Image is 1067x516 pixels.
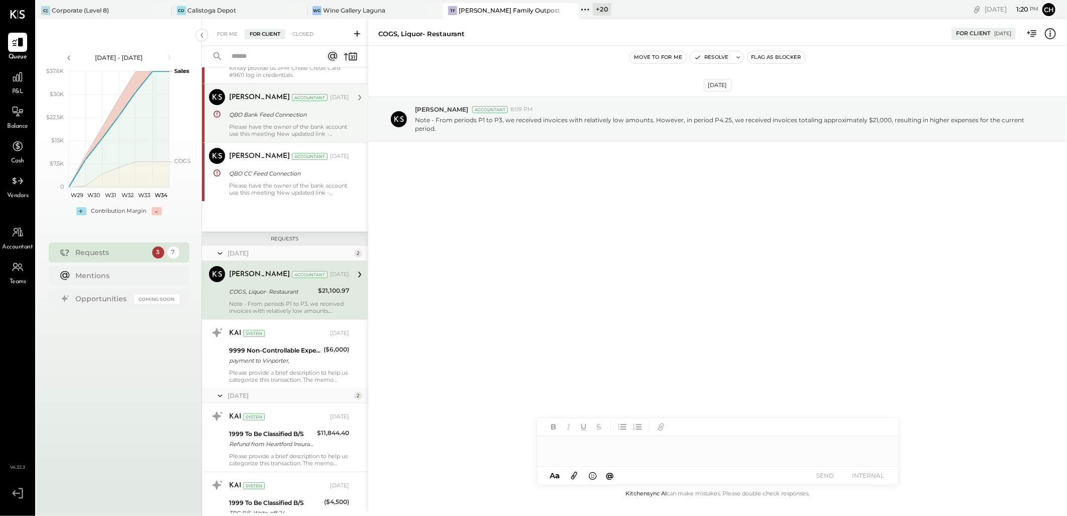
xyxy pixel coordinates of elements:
[134,294,179,304] div: Coming Soon
[1,67,35,97] a: P&L
[1,171,35,201] a: Vendors
[229,346,321,356] div: 9999 Non-Controllable Expenses:Other Income and Expenses:To Be Classified P&L
[577,420,590,434] button: Underline
[229,439,314,449] div: Refund from Heartford Insurance
[243,330,265,337] div: System
[71,192,83,199] text: W29
[312,6,322,15] div: WG
[152,207,162,215] div: -
[630,51,686,63] button: Move to for me
[1,33,35,62] a: Queue
[76,247,147,257] div: Requests
[174,158,191,165] text: COGS
[848,469,889,482] button: INTERNAL
[152,246,164,259] div: 3
[655,420,668,434] button: Add URL
[229,110,346,120] div: QBO Bank Feed Connection
[1,102,35,131] a: Balance
[330,94,349,102] div: [DATE]
[292,153,328,160] div: Accountant
[76,294,129,304] div: Opportunities
[7,122,28,131] span: Balance
[472,106,508,113] div: Accountant
[229,270,290,280] div: [PERSON_NAME]
[243,413,265,420] div: System
[690,51,732,63] button: Resolve
[323,6,385,15] div: Wine Gallery Laguna
[229,182,349,196] div: Please have the owner of the bank account use this meeting New updated link - to schedule a 15-mi...
[448,6,457,15] div: TF
[1,257,35,287] a: Teams
[50,160,64,167] text: $7.5K
[154,192,167,199] text: W34
[229,287,315,297] div: COGS, Liquor- Restaurant
[105,192,116,199] text: W31
[228,391,352,400] div: [DATE]
[229,498,321,508] div: 1999 To Be Classified B/S
[12,88,24,97] span: P&L
[229,356,321,366] div: payment to Vinporter,
[177,6,186,15] div: CD
[805,469,845,482] button: SEND
[229,168,346,179] div: QBO CC Feed Connection
[510,106,533,114] span: 8:09 PM
[318,286,349,296] div: $21,100.97
[76,53,162,62] div: [DATE] - [DATE]
[229,123,349,137] div: Please have the owner of the bank account use this meeting New updated link - to schedule a 15-mi...
[330,413,349,421] div: [DATE]
[187,6,236,15] div: Calistoga Depot
[229,453,349,467] div: Please provide a brief description to help us categorize this transaction. The memo might be help...
[592,420,605,434] button: Strikethrough
[593,3,611,16] div: + 20
[212,29,243,39] div: For Me
[354,392,362,400] div: 2
[60,183,64,190] text: 0
[415,116,1027,133] p: Note - From periods P1 to P3, we received invoices with relatively low amounts. However, in perio...
[547,420,560,434] button: Bold
[704,79,732,92] div: [DATE]
[415,105,468,114] span: [PERSON_NAME]
[229,151,290,161] div: [PERSON_NAME]
[229,412,241,422] div: KAI
[7,192,29,201] span: Vendors
[1,223,35,252] a: Accountant
[1,137,35,166] a: Cash
[631,420,644,434] button: Ordered List
[324,345,349,355] div: ($6,000)
[41,6,50,15] div: C(
[547,470,563,481] button: Aa
[229,300,349,314] div: Note - From periods P1 to P3, we received invoices with relatively low amounts. However, in perio...
[46,67,64,74] text: $37.6K
[207,235,363,242] div: Requests
[317,428,349,438] div: $11,844.40
[138,192,150,199] text: W33
[956,30,991,38] div: For Client
[9,53,27,62] span: Queue
[50,91,64,98] text: $30K
[3,243,33,252] span: Accountant
[229,328,241,338] div: KAI
[287,29,318,39] div: Closed
[229,369,349,383] div: Please provide a brief description to help us categorize this transaction. The memo might be help...
[562,420,575,434] button: Italic
[10,278,26,287] span: Teams
[228,249,352,257] div: [DATE]
[229,481,241,491] div: KAI
[292,271,328,278] div: Accountant
[1041,2,1057,18] button: Ch
[606,471,614,480] span: @
[121,192,133,199] text: W32
[603,469,617,482] button: @
[378,29,465,39] div: COGS, Liquor- Restaurant
[46,114,64,121] text: $22.5K
[52,6,109,15] div: Corporate (Level 8)
[985,5,1038,14] div: [DATE]
[76,207,86,215] div: +
[330,482,349,490] div: [DATE]
[459,6,560,15] div: [PERSON_NAME] Family Outpost
[330,271,349,279] div: [DATE]
[167,246,179,259] div: 7
[51,137,64,144] text: $15K
[11,157,24,166] span: Cash
[616,420,629,434] button: Unordered List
